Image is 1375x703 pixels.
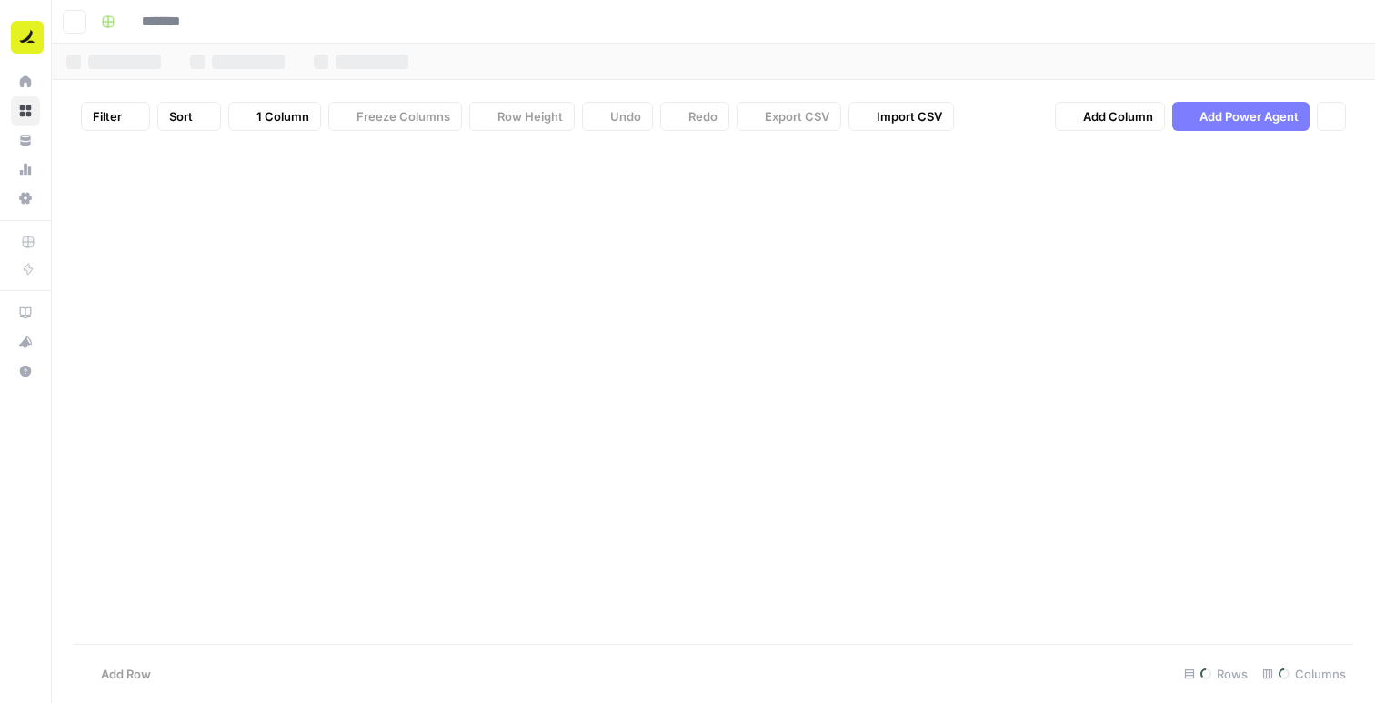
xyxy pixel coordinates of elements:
a: Settings [11,184,40,213]
div: What's new? [12,328,39,356]
span: Freeze Columns [356,107,450,126]
button: Add Row [74,659,162,688]
button: Freeze Columns [328,102,462,131]
button: Undo [582,102,653,131]
a: Home [11,67,40,96]
a: Your Data [11,126,40,155]
button: Workspace: Ramp [11,15,40,60]
button: 1 Column [228,102,321,131]
span: Filter [93,107,122,126]
span: Redo [688,107,718,126]
button: Filter [81,102,150,131]
button: Row Height [469,102,575,131]
a: Browse [11,96,40,126]
span: Sort [169,107,193,126]
span: Add Row [101,665,151,683]
div: Rows [1177,659,1255,688]
span: Row Height [497,107,563,126]
a: AirOps Academy [11,298,40,327]
button: Add Column [1055,102,1165,131]
span: Add Power Agent [1199,107,1299,126]
img: Ramp Logo [11,21,44,54]
button: Export CSV [737,102,841,131]
button: Sort [157,102,221,131]
button: Import CSV [848,102,954,131]
button: Add Power Agent [1172,102,1310,131]
span: Import CSV [877,107,942,126]
span: Undo [610,107,641,126]
span: Export CSV [765,107,829,126]
div: Columns [1255,659,1353,688]
button: Help + Support [11,357,40,386]
span: 1 Column [256,107,309,126]
button: Redo [660,102,729,131]
button: What's new? [11,327,40,357]
a: Usage [11,155,40,184]
span: Add Column [1083,107,1153,126]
